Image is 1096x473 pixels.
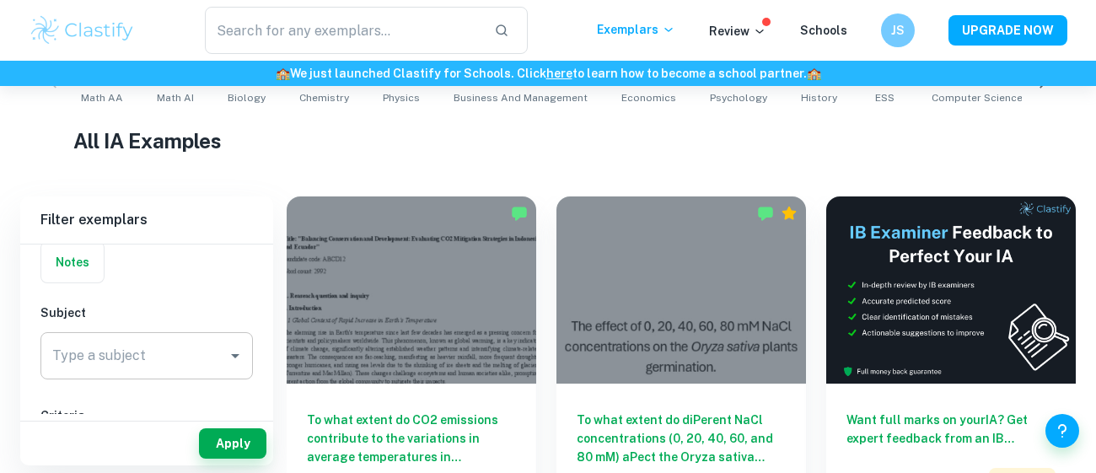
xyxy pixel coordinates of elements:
[511,205,528,222] img: Marked
[383,90,420,105] span: Physics
[781,205,798,222] div: Premium
[889,21,908,40] h6: JS
[157,90,194,105] span: Math AI
[73,126,1023,156] h1: All IA Examples
[932,90,1023,105] span: Computer Science
[41,242,104,282] button: Notes
[228,90,266,105] span: Biology
[1045,414,1079,448] button: Help and Feedback
[454,90,588,105] span: Business and Management
[709,22,766,40] p: Review
[40,304,253,322] h6: Subject
[875,90,895,105] span: ESS
[199,428,266,459] button: Apply
[621,90,676,105] span: Economics
[597,20,675,39] p: Exemplars
[205,7,481,54] input: Search for any exemplars...
[29,13,136,47] img: Clastify logo
[881,13,915,47] button: JS
[546,67,572,80] a: here
[20,196,273,244] h6: Filter exemplars
[948,15,1067,46] button: UPGRADE NOW
[846,411,1056,448] h6: Want full marks on your IA ? Get expert feedback from an IB examiner!
[40,406,253,425] h6: Criteria
[276,67,290,80] span: 🏫
[577,411,786,466] h6: To what extent do diPerent NaCl concentrations (0, 20, 40, 60, and 80 mM) aPect the Oryza sativa ...
[81,90,123,105] span: Math AA
[800,24,847,37] a: Schools
[223,344,247,368] button: Open
[3,64,1093,83] h6: We just launched Clastify for Schools. Click to learn how to become a school partner.
[801,90,837,105] span: History
[757,205,774,222] img: Marked
[826,196,1076,384] img: Thumbnail
[299,90,349,105] span: Chemistry
[807,67,821,80] span: 🏫
[710,90,767,105] span: Psychology
[307,411,516,466] h6: To what extent do CO2 emissions contribute to the variations in average temperatures in [GEOGRAPH...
